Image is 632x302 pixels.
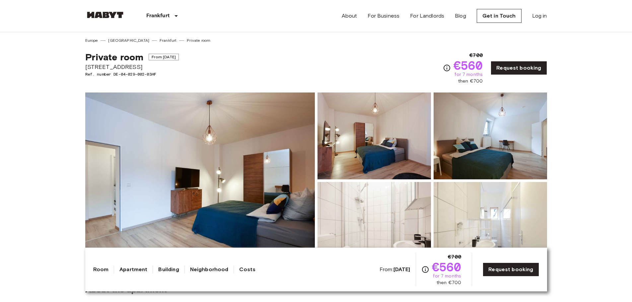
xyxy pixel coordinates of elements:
a: About [342,12,357,20]
img: Marketing picture of unit DE-04-029-002-03HF [85,92,315,269]
span: €700 [448,253,461,261]
span: then €700 [437,279,461,286]
a: Request booking [491,61,547,75]
a: Costs [239,266,255,273]
a: Get in Touch [477,9,522,23]
a: Blog [455,12,466,20]
span: [STREET_ADDRESS] [85,63,179,71]
a: For Business [368,12,399,20]
span: €560 [432,261,461,273]
span: €700 [469,51,483,59]
a: Room [93,266,109,273]
img: Picture of unit DE-04-029-002-03HF [434,182,547,269]
b: [DATE] [393,266,410,272]
img: Picture of unit DE-04-029-002-03HF [434,92,547,179]
a: Neighborhood [190,266,229,273]
span: From: [380,266,410,273]
span: From [DATE] [149,54,179,60]
img: Picture of unit DE-04-029-002-03HF [317,92,431,179]
p: Frankfurt [146,12,170,20]
a: Log in [532,12,547,20]
svg: Check cost overview for full price breakdown. Please note that discounts apply to new joiners onl... [421,266,429,273]
a: Private room [187,37,210,43]
span: then €700 [458,78,483,85]
a: Frankfurt [160,37,176,43]
a: Europe [85,37,98,43]
span: €560 [454,59,483,71]
span: for 7 months [433,273,461,279]
a: Building [158,266,179,273]
span: Ref. number DE-04-029-002-03HF [85,71,179,77]
img: Habyt [85,12,125,18]
a: Apartment [119,266,147,273]
img: Picture of unit DE-04-029-002-03HF [317,182,431,269]
svg: Check cost overview for full price breakdown. Please note that discounts apply to new joiners onl... [443,64,451,72]
a: Request booking [483,263,539,276]
a: For Landlords [410,12,444,20]
span: Private room [85,51,144,63]
a: [GEOGRAPHIC_DATA] [108,37,149,43]
span: for 7 months [455,71,483,78]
